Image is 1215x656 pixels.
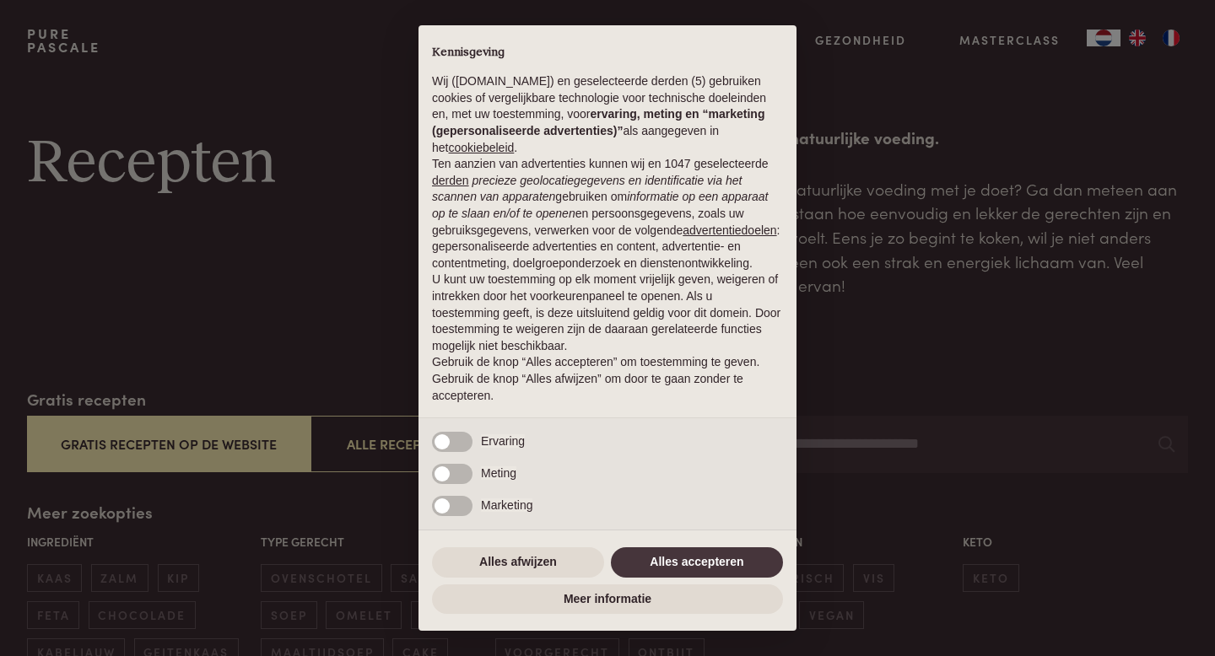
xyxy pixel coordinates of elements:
[432,190,769,220] em: informatie op een apparaat op te slaan en/of te openen
[432,46,783,61] h2: Kennisgeving
[448,141,514,154] a: cookiebeleid
[481,498,532,512] span: Marketing
[481,434,525,448] span: Ervaring
[432,107,764,137] strong: ervaring, meting en “marketing (gepersonaliseerde advertenties)”
[432,272,783,354] p: U kunt uw toestemming op elk moment vrijelijk geven, weigeren of intrekken door het voorkeurenpan...
[683,223,776,239] button: advertentiedoelen
[432,173,469,190] button: derden
[611,547,783,578] button: Alles accepteren
[432,547,604,578] button: Alles afwijzen
[481,466,516,480] span: Meting
[432,174,742,204] em: precieze geolocatiegegevens en identificatie via het scannen van apparaten
[432,156,783,272] p: Ten aanzien van advertenties kunnen wij en 1047 geselecteerde gebruiken om en persoonsgegevens, z...
[432,354,783,404] p: Gebruik de knop “Alles accepteren” om toestemming te geven. Gebruik de knop “Alles afwijzen” om d...
[432,584,783,615] button: Meer informatie
[432,73,783,156] p: Wij ([DOMAIN_NAME]) en geselecteerde derden (5) gebruiken cookies of vergelijkbare technologie vo...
